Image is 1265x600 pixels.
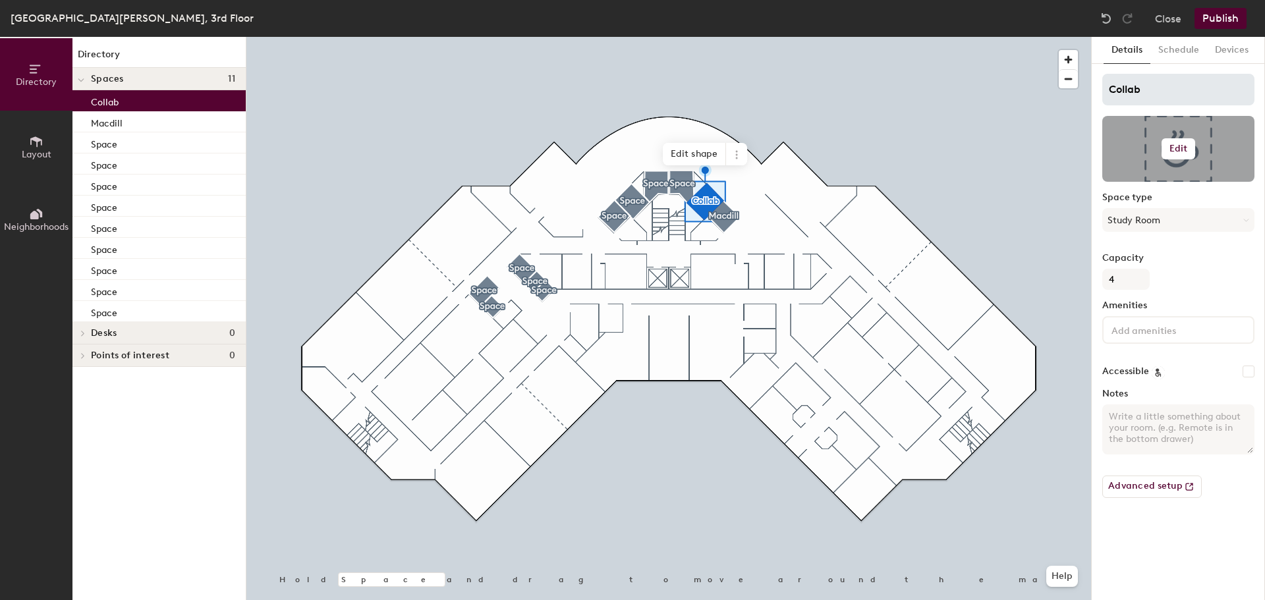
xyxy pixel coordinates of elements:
label: Amenities [1102,300,1254,311]
p: Space [91,240,117,256]
p: Collab [91,93,119,108]
button: Edit [1162,138,1196,159]
button: Advanced setup [1102,476,1202,498]
button: Schedule [1150,37,1207,64]
p: Space [91,156,117,171]
p: Space [91,261,117,277]
span: Layout [22,149,51,160]
p: Space [91,198,117,213]
h1: Directory [72,47,246,68]
label: Accessible [1102,366,1149,377]
p: Space [91,219,117,234]
span: Neighborhoods [4,221,69,232]
p: Macdill [91,114,123,129]
button: Details [1104,37,1150,64]
button: Close [1155,8,1181,29]
span: 0 [229,328,235,339]
img: Redo [1121,12,1134,25]
button: Devices [1207,37,1256,64]
span: Points of interest [91,350,169,361]
span: 11 [228,74,235,84]
p: Space [91,283,117,298]
span: Directory [16,76,57,88]
button: Study Room [1102,208,1254,232]
button: Help [1046,566,1078,587]
button: Publish [1195,8,1247,29]
span: Spaces [91,74,124,84]
p: Space [91,135,117,150]
div: [GEOGRAPHIC_DATA][PERSON_NAME], 3rd Floor [11,10,254,26]
img: Undo [1100,12,1113,25]
label: Space type [1102,192,1254,203]
span: 0 [229,350,235,361]
input: Add amenities [1109,321,1227,337]
span: Edit shape [663,143,726,165]
p: Space [91,177,117,192]
h6: Edit [1169,144,1188,154]
label: Capacity [1102,253,1254,263]
span: Desks [91,328,117,339]
p: Space [91,304,117,319]
label: Notes [1102,389,1254,399]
